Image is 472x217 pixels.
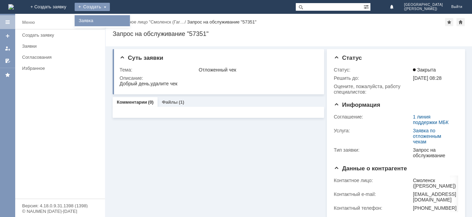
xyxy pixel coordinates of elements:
div: Добавить в избранное [445,18,453,26]
a: Создать заявку [2,30,13,41]
a: Создать заявку [19,30,104,40]
div: Соглашение: [334,114,412,120]
div: Описание: [120,75,317,81]
span: [GEOGRAPHIC_DATA] [404,3,443,7]
a: Комментарии [117,100,147,105]
div: Меню [22,18,35,27]
div: Заявки [22,44,101,49]
a: Заявка [76,17,129,25]
div: Статус: [334,67,412,73]
span: ([PERSON_NAME]) [404,7,443,11]
div: [EMAIL_ADDRESS][DOMAIN_NAME] [413,191,456,202]
div: Версия: 4.18.0.9.31.1398 (1398) [22,204,98,208]
span: Суть заявки [120,55,163,61]
div: / [113,19,187,25]
a: Перейти на домашнюю страницу [8,4,14,10]
a: Согласования [19,52,104,63]
div: Избранное [22,66,93,71]
a: Мои заявки [2,43,13,54]
div: Тема: [120,67,197,73]
span: Закрыта [413,67,436,73]
div: Решить до: [334,75,412,81]
div: Запрос на обслуживание [413,147,455,158]
div: Создать заявку [22,32,101,38]
div: Сделать домашней страницей [456,18,465,26]
a: Контактное лицо "Смоленск (Гаг… [113,19,185,25]
div: Запрос на обслуживание "57351" [187,19,257,25]
div: (0) [148,100,154,105]
a: Мои согласования [2,55,13,66]
span: Данные о контрагенте [334,165,407,172]
div: Контактное лицо: [334,178,412,183]
a: Заявка по отложенным чекам [413,128,441,144]
span: Расширенный поиск [364,3,370,10]
div: (1) [179,100,184,105]
div: Oцените, пожалуйста, работу специалистов: [334,84,412,95]
div: Запрос на обслуживание "57351" [113,30,465,37]
div: [PHONE_NUMBER] [413,205,456,211]
a: Заявки [19,41,104,51]
a: Файлы [162,100,178,105]
div: Тип заявки: [334,147,412,153]
div: Смоленск ([PERSON_NAME]) [413,178,456,189]
img: logo [8,4,14,10]
div: Отложенный чек [199,67,315,73]
span: Информация [334,102,380,108]
div: Согласования [22,55,101,60]
div: Контактный телефон: [334,205,412,211]
a: 1 линия поддержки МБК [413,114,449,125]
div: Услуга: [334,128,412,133]
span: [DATE] 08:28 [413,75,442,81]
div: © NAUMEN [DATE]-[DATE] [22,209,98,214]
div: Создать [75,3,110,11]
div: Контактный e-mail: [334,191,412,197]
span: Статус [334,55,362,61]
